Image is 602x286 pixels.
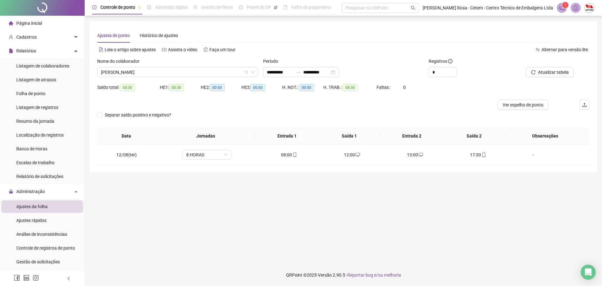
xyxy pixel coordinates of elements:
[505,127,585,145] th: Observações
[147,5,151,9] span: file-done
[16,35,37,40] span: Cadastros
[168,47,197,52] span: Assista o vídeo
[156,127,256,145] th: Jornadas
[429,58,452,65] span: Registros
[451,151,504,158] div: 17:30
[531,70,536,74] span: reload
[97,84,160,91] div: Saldo total:
[325,151,378,158] div: 12:00
[9,35,13,39] span: user-add
[9,189,13,194] span: lock
[296,70,301,75] span: to
[155,5,187,10] span: Admissão digital
[209,47,235,52] span: Faça um tour
[347,273,401,278] span: Reportar bug e/ou melhoria
[510,132,580,139] span: Observações
[16,91,45,96] span: Folha de ponto
[97,58,144,65] label: Nome do colaborador
[343,84,357,91] span: 08:30
[564,3,567,7] span: 1
[9,49,13,53] span: file
[503,101,543,108] span: Ver espelho de ponto
[16,218,46,223] span: Ajustes rápidos
[299,84,314,91] span: 00:00
[210,84,224,91] span: 00:00
[186,150,227,159] span: 8 HORAS
[16,174,63,179] span: Relatório de solicitações
[292,153,297,157] span: mobile
[23,275,29,281] span: linkedin
[16,21,42,26] span: Página inicial
[140,33,178,38] span: Histórico de ajustes
[160,84,201,91] div: HE 1:
[388,151,441,158] div: 13:00
[203,47,208,52] span: history
[536,47,540,52] span: swap
[403,85,406,90] span: 0
[201,84,241,91] div: HE 2:
[411,6,415,10] span: search
[283,5,288,9] span: book
[448,59,452,63] span: info-circle
[16,63,69,68] span: Listagem de colaboradores
[247,5,271,10] span: Painel do DP
[85,264,602,286] footer: QRPoint © 2025 - 2.90.5 -
[97,33,130,38] span: Ajustes de ponto
[582,102,587,107] span: upload
[16,189,45,194] span: Administração
[16,232,67,237] span: Análise de inconsistências
[318,127,381,145] th: Saída 1
[33,275,39,281] span: instagram
[16,119,54,124] span: Resumo da jornada
[381,127,443,145] th: Entrada 2
[515,151,552,158] div: -
[481,153,486,157] span: mobile
[100,5,135,10] span: Controle de ponto
[562,2,568,8] sup: 1
[418,153,423,157] span: desktop
[538,69,569,76] span: Atualizar tabela
[14,275,20,281] span: facebook
[193,5,198,9] span: sun
[377,85,391,90] span: Faltas:
[239,5,243,9] span: dashboard
[245,70,248,74] span: filter
[291,5,331,10] span: Folha de pagamento
[541,47,588,52] span: Alternar para versão lite
[585,3,594,13] img: 20241
[581,265,596,280] div: Open Intercom Messenger
[355,153,360,157] span: desktop
[423,4,553,11] span: [PERSON_NAME] Rosa - Cetem - Centro Técnico de Embalgens Ltda
[16,77,56,82] span: Listagem de atrasos
[99,47,103,52] span: file-text
[97,127,156,145] th: Data
[16,105,58,110] span: Listagem de registros
[443,127,505,145] th: Saída 2
[251,70,255,74] span: down
[256,127,318,145] th: Entrada 1
[274,6,277,9] span: pushpin
[16,132,64,138] span: Localização de registros
[262,151,315,158] div: 08:00
[66,276,71,281] span: left
[251,84,265,91] span: 00:00
[16,48,36,53] span: Relatórios
[263,58,282,65] label: Período
[105,47,156,52] span: Leia o artigo sobre ajustes
[573,5,578,11] span: bell
[323,84,377,91] div: H. TRAB.:
[102,111,174,118] span: Separar saldo positivo e negativo?
[16,146,47,151] span: Banco de Horas
[16,160,55,165] span: Escalas de trabalho
[92,5,97,9] span: clock-circle
[16,246,75,251] span: Controle de registros de ponto
[9,21,13,25] span: home
[241,84,282,91] div: HE 3:
[120,84,135,91] span: 00:30
[16,259,60,264] span: Gestão de solicitações
[318,273,332,278] span: Versão
[559,5,565,11] span: notification
[201,5,233,10] span: Gestão de férias
[116,152,137,157] span: 12/08(ter)
[101,67,254,77] span: LUCAS FERNANDO DAVID DA SILVA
